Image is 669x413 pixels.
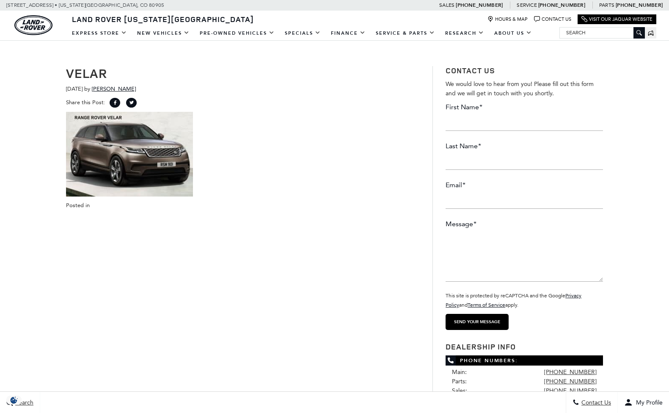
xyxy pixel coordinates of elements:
[517,2,537,8] span: Service
[446,66,603,75] h3: Contact Us
[446,80,594,97] span: We would love to hear from you! Please fill out this form and we will get in touch with you shortly.
[489,26,537,41] a: About Us
[84,86,90,92] span: by
[66,201,420,210] div: Posted in
[544,378,597,385] a: [PHONE_NUMBER]
[544,387,597,394] a: [PHONE_NUMBER]
[618,392,669,413] button: Open user profile menu
[452,378,467,385] span: Parts:
[581,16,652,22] a: Visit Our Jaguar Website
[579,399,611,406] span: Contact Us
[456,2,503,8] a: [PHONE_NUMBER]
[446,343,603,351] h3: Dealership Info
[4,396,24,405] img: Opt-Out Icon
[487,16,528,22] a: Hours & Map
[132,26,195,41] a: New Vehicles
[4,396,24,405] section: Click to Open Cookie Consent Modal
[72,14,254,24] span: Land Rover [US_STATE][GEOGRAPHIC_DATA]
[599,2,614,8] span: Parts
[468,302,505,308] a: Terms of Service
[326,26,371,41] a: Finance
[538,2,585,8] a: [PHONE_NUMBER]
[452,369,467,376] span: Main:
[92,86,136,92] a: [PERSON_NAME]
[616,2,663,8] a: [PHONE_NUMBER]
[446,141,481,151] label: Last Name
[371,26,440,41] a: Service & Parts
[66,86,83,92] span: [DATE]
[560,28,644,38] input: Search
[446,355,603,366] span: Phone Numbers:
[67,14,259,24] a: Land Rover [US_STATE][GEOGRAPHIC_DATA]
[534,16,571,22] a: Contact Us
[66,66,420,80] h1: VELAR
[6,2,164,8] a: [STREET_ADDRESS] • [US_STATE][GEOGRAPHIC_DATA], CO 80905
[67,26,537,41] nav: Main Navigation
[446,314,509,330] input: Send your message
[446,219,476,229] label: Message
[14,15,52,35] img: Land Rover
[195,26,280,41] a: Pre-Owned Vehicles
[452,387,467,394] span: Sales:
[440,26,489,41] a: Research
[66,98,420,112] div: Share this Post:
[280,26,326,41] a: Specials
[446,103,482,112] label: First Name
[67,26,132,41] a: EXPRESS STORE
[439,2,454,8] span: Sales
[14,15,52,35] a: land-rover
[633,399,663,406] span: My Profile
[544,369,597,376] a: [PHONE_NUMBER]
[446,293,581,308] small: This site is protected by reCAPTCHA and the Google and apply.
[446,180,465,190] label: Email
